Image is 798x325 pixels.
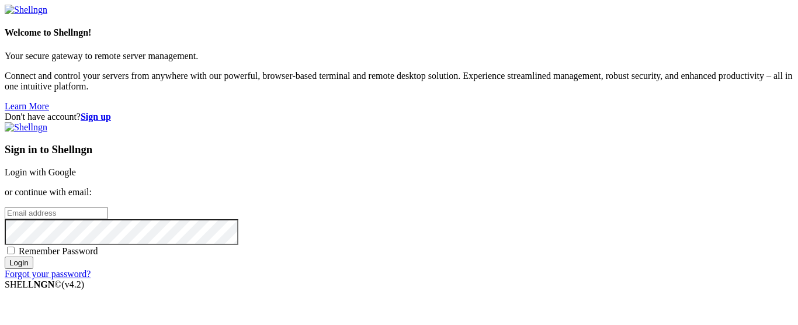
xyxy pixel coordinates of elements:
span: Remember Password [19,246,98,256]
a: Learn More [5,101,49,111]
div: Don't have account? [5,112,793,122]
input: Email address [5,207,108,219]
h3: Sign in to Shellngn [5,143,793,156]
input: Remember Password [7,247,15,254]
span: 4.2.0 [62,279,85,289]
a: Login with Google [5,167,76,177]
a: Forgot your password? [5,269,91,279]
b: NGN [34,279,55,289]
p: Your secure gateway to remote server management. [5,51,793,61]
input: Login [5,257,33,269]
img: Shellngn [5,122,47,133]
img: Shellngn [5,5,47,15]
span: SHELL © [5,279,84,289]
p: or continue with email: [5,187,793,198]
a: Sign up [81,112,111,122]
p: Connect and control your servers from anywhere with our powerful, browser-based terminal and remo... [5,71,793,92]
h4: Welcome to Shellngn! [5,27,793,38]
